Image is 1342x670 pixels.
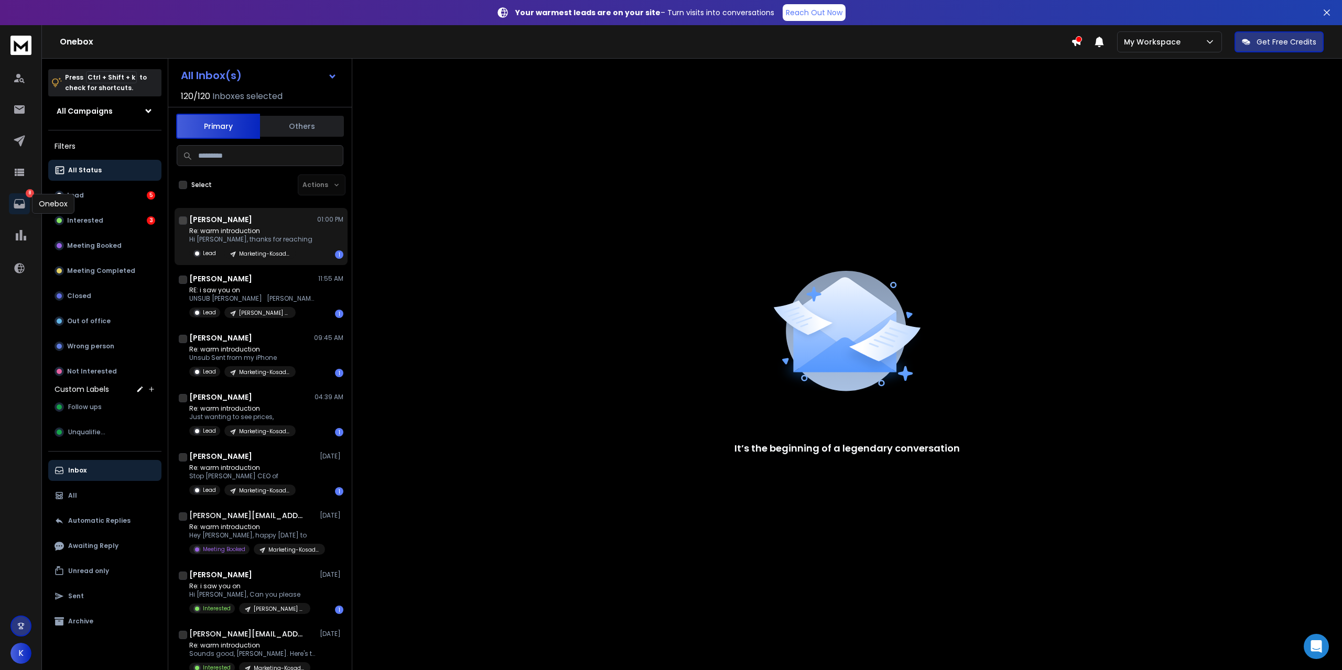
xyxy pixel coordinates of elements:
span: 120 / 120 [181,90,210,103]
p: Re: warm introduction [189,523,315,531]
a: 8 [9,193,30,214]
button: Awaiting Reply [48,535,161,556]
p: 01:00 PM [317,215,343,224]
button: Archive [48,611,161,632]
p: Stop [PERSON_NAME] CEO of [189,472,296,480]
p: Unread only [68,567,109,575]
div: 3 [147,216,155,225]
div: 1 [335,250,343,259]
button: Interested3 [48,210,161,231]
button: Not Interested [48,361,161,382]
div: 1 [335,428,343,436]
p: Not Interested [67,367,117,376]
p: [PERSON_NAME] Marketing - Not Posting [239,309,289,317]
p: – Turn visits into conversations [515,7,774,18]
p: Re: i saw you on [189,582,310,590]
h1: [PERSON_NAME] [189,214,252,225]
p: Inbox [68,466,86,475]
div: 1 [335,606,343,614]
button: All Status [48,160,161,181]
button: Sent [48,586,161,607]
div: 5 [147,191,155,200]
p: Lead [203,486,216,494]
h1: [PERSON_NAME] [189,451,252,462]
p: Marketing-Kosads | Service + Niche [239,250,289,258]
p: Re: warm introduction [189,641,315,650]
p: It’s the beginning of a legendary conversation [734,441,960,456]
button: Follow ups [48,397,161,418]
p: RE: i saw you on [189,286,315,294]
button: Inbox [48,460,161,481]
p: Reach Out Now [786,7,842,18]
h3: Inboxes selected [212,90,283,103]
h1: Onebox [60,36,1071,48]
div: 1 [335,487,343,496]
div: 1 [335,369,343,377]
p: Closed [67,292,91,300]
p: Meeting Booked [203,545,245,553]
p: 11:55 AM [318,274,343,283]
p: Get Free Credits [1257,37,1316,47]
span: Ctrl + Shift + k [86,71,137,83]
p: Automatic Replies [68,517,131,525]
p: Lead [67,191,84,200]
div: Open Intercom Messenger [1304,634,1329,659]
button: All [48,485,161,506]
p: Re: warm introduction [189,404,296,413]
p: Hi [PERSON_NAME], thanks for reaching [189,235,312,244]
span: Unqualified? [68,428,109,436]
p: Archive [68,617,93,625]
h1: [PERSON_NAME] [189,273,252,284]
button: All Inbox(s) [172,65,345,86]
button: Automatic Replies [48,510,161,531]
p: Lead [203,249,216,257]
p: Lead [203,368,216,376]
p: All Status [68,166,102,174]
a: Reach Out Now [783,4,846,21]
h1: [PERSON_NAME] [189,333,252,343]
strong: Your warmest leads are on your site [515,7,661,18]
p: Marketing-Kosads | Niche + Skip [239,427,289,435]
p: Marketing-Kosads | Service + Niche [239,368,289,376]
p: Interested [203,605,231,612]
h3: Filters [48,139,161,153]
button: Primary [176,114,260,139]
span: Follow ups [68,403,102,411]
button: Lead5 [48,185,161,206]
button: K [10,643,31,664]
p: Wrong person [67,342,114,350]
p: Marketing-Kosads | Service + Niche [268,546,319,554]
img: logo [10,36,31,55]
h1: [PERSON_NAME][EMAIL_ADDRESS][DOMAIN_NAME] [189,629,305,639]
p: Lead [203,427,216,435]
p: Meeting Completed [67,267,135,275]
button: Unqualified? [48,422,161,443]
p: Marketing-Kosads | Service + Niche [239,487,289,495]
p: Out of office [67,317,111,325]
div: Onebox [32,194,74,214]
p: 09:45 AM [314,334,343,342]
p: All [68,491,77,500]
label: Select [191,181,212,189]
p: 04:39 AM [315,393,343,401]
p: Hi [PERSON_NAME], Can you please [189,590,310,599]
button: Wrong person [48,336,161,357]
button: Meeting Completed [48,260,161,281]
p: My Workspace [1124,37,1185,47]
button: Meeting Booked [48,235,161,256]
p: Re: warm introduction [189,345,296,354]
h3: Custom Labels [55,384,109,394]
h1: All Campaigns [57,106,113,116]
h1: All Inbox(s) [181,70,242,81]
button: All Campaigns [48,101,161,122]
button: Unread only [48,561,161,581]
p: [PERSON_NAME] Marketing - Not Posting [254,605,304,613]
h1: [PERSON_NAME][EMAIL_ADDRESS][DOMAIN_NAME] [189,510,305,521]
h1: [PERSON_NAME] [189,569,252,580]
p: 8 [26,189,34,197]
p: Awaiting Reply [68,542,118,550]
p: Sent [68,592,84,600]
button: Get Free Credits [1235,31,1324,52]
